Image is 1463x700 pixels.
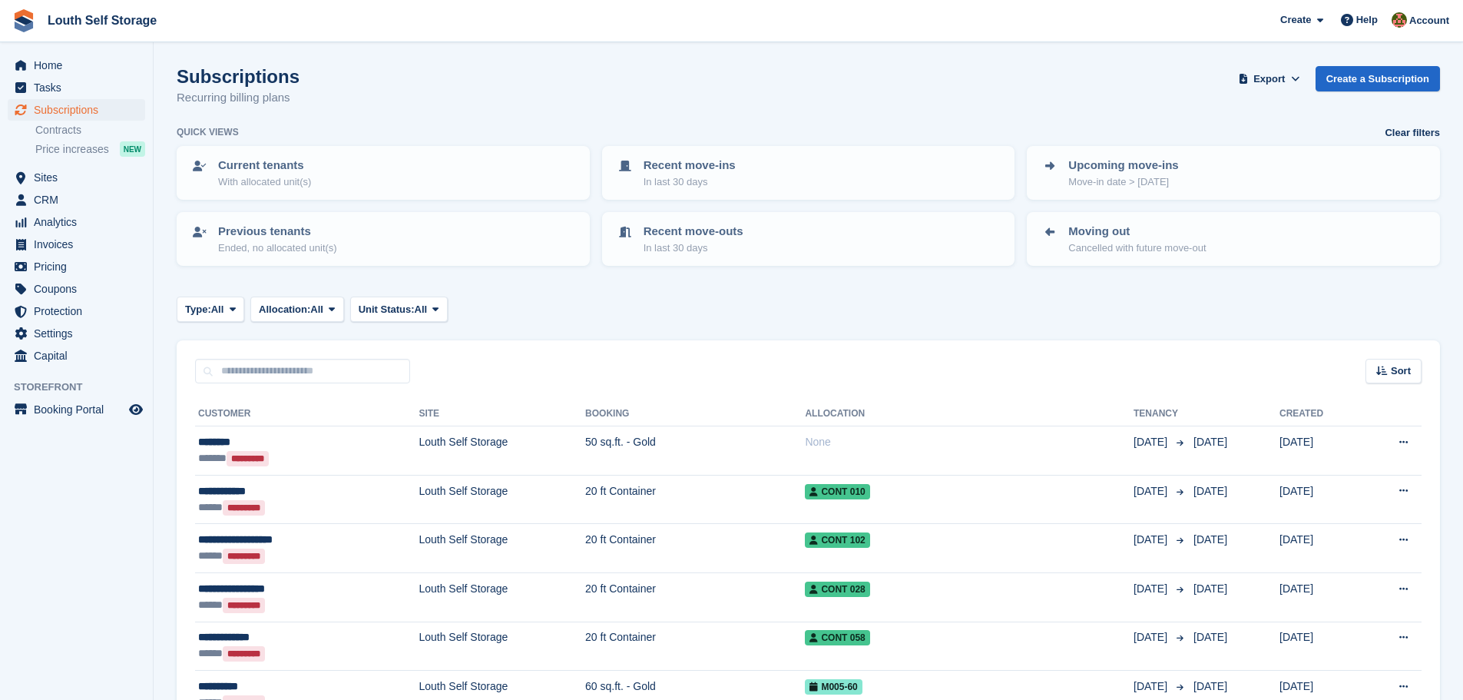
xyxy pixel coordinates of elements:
span: [DATE] [1134,678,1170,695]
span: Create [1280,12,1311,28]
td: 20 ft Container [585,622,805,671]
p: Ended, no allocated unit(s) [218,241,337,256]
button: Unit Status: All [350,297,448,322]
span: [DATE] [1193,436,1227,448]
h1: Subscriptions [177,66,300,87]
td: Louth Self Storage [419,475,585,524]
span: Cont 010 [805,484,869,499]
span: Coupons [34,278,126,300]
td: Louth Self Storage [419,622,585,671]
p: Upcoming move-ins [1068,157,1178,174]
a: menu [8,278,145,300]
a: menu [8,300,145,322]
a: Create a Subscription [1316,66,1440,91]
p: With allocated unit(s) [218,174,311,190]
span: All [415,302,428,317]
span: [DATE] [1193,533,1227,546]
span: [DATE] [1134,581,1170,597]
a: menu [8,234,145,255]
th: Customer [195,402,419,426]
th: Allocation [805,402,1134,426]
p: Recent move-ins [644,157,736,174]
button: Allocation: All [250,297,344,322]
div: None [805,434,1134,450]
span: Settings [34,323,126,344]
span: Tasks [34,77,126,98]
p: Recent move-outs [644,223,743,241]
span: Cont 058 [805,630,869,645]
span: Invoices [34,234,126,255]
span: [DATE] [1134,532,1170,548]
td: [DATE] [1279,475,1362,524]
span: CRM [34,189,126,211]
span: Booking Portal [34,399,126,420]
span: Cont 102 [805,532,869,548]
span: All [310,302,323,317]
span: Protection [34,300,126,322]
p: Previous tenants [218,223,337,241]
p: Cancelled with future move-out [1068,241,1206,256]
span: Help [1356,12,1378,28]
span: Storefront [14,380,153,395]
a: menu [8,256,145,277]
span: [DATE] [1134,483,1170,499]
a: Contracts [35,123,145,138]
span: Analytics [34,211,126,233]
p: Move-in date > [DATE] [1068,174,1178,190]
a: Moving out Cancelled with future move-out [1028,214,1438,264]
span: Account [1409,13,1449,28]
td: 20 ft Container [585,475,805,524]
span: Sites [34,167,126,188]
th: Tenancy [1134,402,1187,426]
a: menu [8,167,145,188]
td: 50 sq.ft. - Gold [585,426,805,476]
img: Andy Smith [1392,12,1407,28]
td: 20 ft Container [585,572,805,622]
span: All [211,302,224,317]
td: [DATE] [1279,572,1362,622]
td: Louth Self Storage [419,572,585,622]
p: Recurring billing plans [177,89,300,107]
a: menu [8,323,145,344]
a: menu [8,99,145,121]
p: Moving out [1068,223,1206,241]
a: Recent move-ins In last 30 days [604,148,1014,198]
td: Louth Self Storage [419,426,585,476]
span: [DATE] [1134,434,1170,450]
td: 20 ft Container [585,524,805,573]
span: Cont 028 [805,582,869,597]
img: stora-icon-8386f47178a22dfd0bd8f6a31ec36ba5ce8667c1dd55bd0f319d3a0aa187defe.svg [12,9,35,32]
span: [DATE] [1193,631,1227,643]
span: Unit Status: [359,302,415,317]
th: Site [419,402,585,426]
span: Capital [34,345,126,367]
a: Recent move-outs In last 30 days [604,214,1014,264]
a: menu [8,399,145,420]
span: [DATE] [1193,582,1227,595]
th: Created [1279,402,1362,426]
td: [DATE] [1279,524,1362,573]
span: Allocation: [259,302,310,317]
td: [DATE] [1279,622,1362,671]
a: Upcoming move-ins Move-in date > [DATE] [1028,148,1438,198]
span: Type: [185,302,211,317]
a: Previous tenants Ended, no allocated unit(s) [178,214,588,264]
button: Export [1236,66,1303,91]
a: Preview store [127,400,145,419]
a: menu [8,55,145,76]
a: Price increases NEW [35,141,145,158]
div: NEW [120,141,145,157]
span: Subscriptions [34,99,126,121]
a: Louth Self Storage [41,8,163,33]
span: Pricing [34,256,126,277]
a: Current tenants With allocated unit(s) [178,148,588,198]
span: M005-60 [805,679,862,695]
a: menu [8,345,145,367]
span: Price increases [35,142,109,157]
p: Current tenants [218,157,311,174]
span: Home [34,55,126,76]
td: [DATE] [1279,426,1362,476]
th: Booking [585,402,805,426]
button: Type: All [177,297,244,322]
td: Louth Self Storage [419,524,585,573]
